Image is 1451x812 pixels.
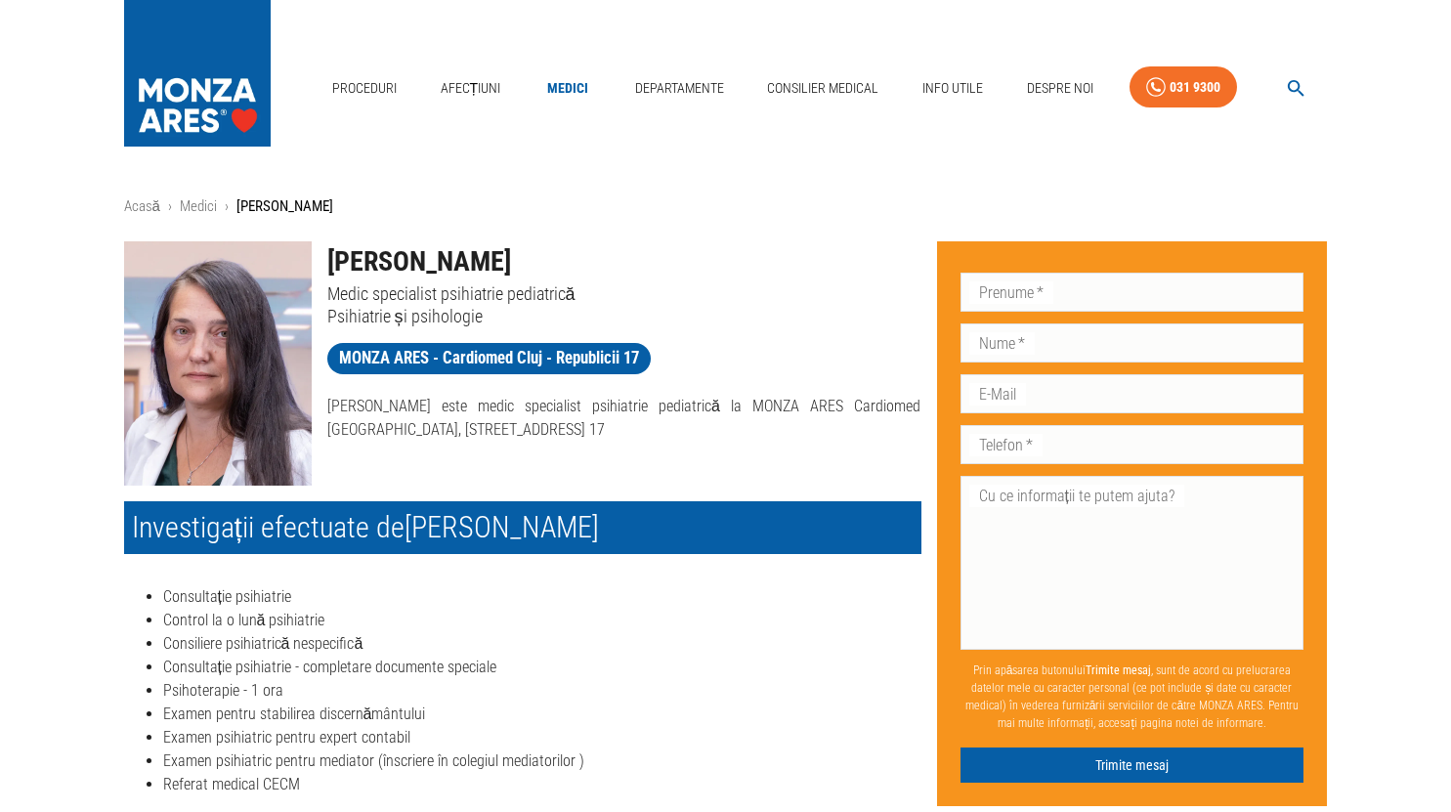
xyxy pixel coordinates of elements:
[163,632,921,656] li: Consiliere psihiatrică nespecifică
[168,195,172,218] li: ›
[180,197,217,215] a: Medici
[327,305,921,327] p: Psihiatrie și psihologie
[327,346,651,370] span: MONZA ARES - Cardiomed Cluj - Republicii 17
[627,68,732,108] a: Departamente
[225,195,229,218] li: ›
[536,68,599,108] a: Medici
[124,241,312,486] img: Dr. Miruna Danciu
[327,241,921,282] h1: [PERSON_NAME]
[1130,66,1237,108] a: 031 9300
[327,343,651,374] a: MONZA ARES - Cardiomed Cluj - Republicii 17
[124,195,1328,218] nav: breadcrumb
[960,748,1304,784] button: Trimite mesaj
[236,195,333,218] p: [PERSON_NAME]
[327,395,921,442] p: [PERSON_NAME] este medic specialist psihiatrie pediatrică la MONZA ARES Cardiomed [GEOGRAPHIC_DAT...
[960,654,1304,740] p: Prin apăsarea butonului , sunt de acord cu prelucrarea datelor mele cu caracter personal (ce pot ...
[163,609,921,632] li: Control la o lună psihiatrie
[124,197,160,215] a: Acasă
[163,749,921,773] li: Examen psihiatric pentru mediator (înscriere în colegiul mediatorilor )
[1019,68,1101,108] a: Despre Noi
[759,68,886,108] a: Consilier Medical
[124,501,921,554] h2: Investigații efectuate de [PERSON_NAME]
[163,656,921,679] li: Consultație psihiatrie - completare documente speciale
[163,726,921,749] li: Examen psihiatric pentru expert contabil
[163,585,921,609] li: Consultație psihiatrie
[1170,75,1220,100] div: 031 9300
[324,68,405,108] a: Proceduri
[915,68,991,108] a: Info Utile
[327,282,921,305] p: Medic specialist psihiatrie pediatrică
[163,773,921,796] li: Referat medical CECM
[433,68,509,108] a: Afecțiuni
[1086,663,1151,677] b: Trimite mesaj
[163,679,921,703] li: Psihoterapie - 1 ora
[163,703,921,726] li: Examen pentru stabilirea discernământului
